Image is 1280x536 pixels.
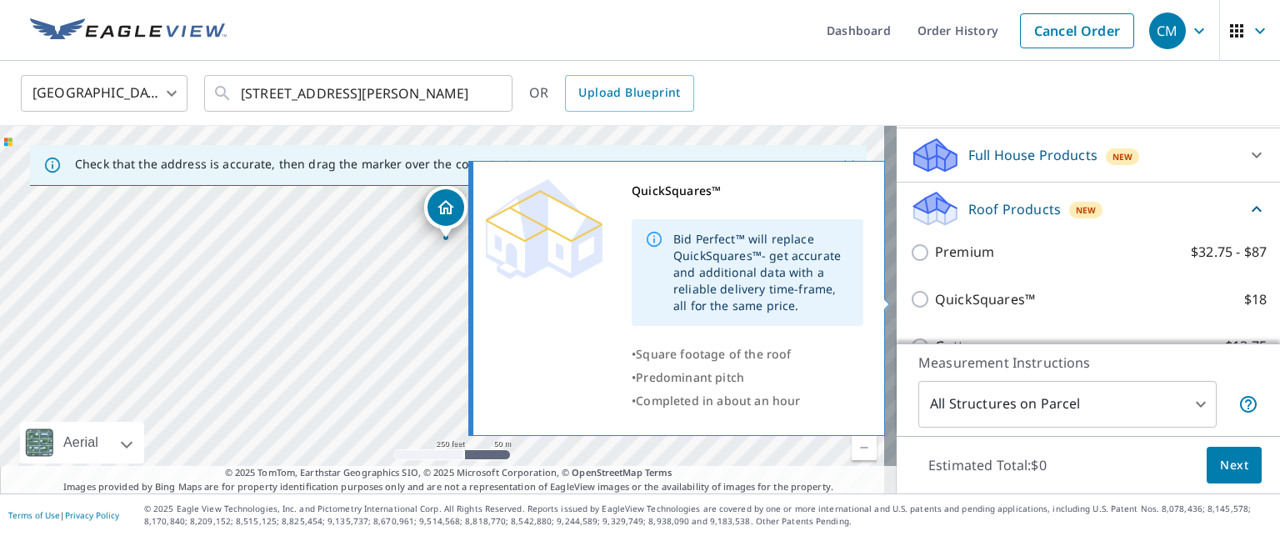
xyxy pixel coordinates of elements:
a: Upload Blueprint [565,75,693,112]
p: $32.75 - $87 [1191,242,1267,263]
div: Dropped pin, building 1, Residential property, 2718 W Hickory Dr Anderson, IN 46013 [424,186,467,238]
a: Cancel Order [1020,13,1134,48]
img: Premium [486,179,602,279]
div: • [632,366,863,389]
span: Predominant pitch [636,369,744,385]
div: • [632,389,863,413]
img: EV Logo [30,18,227,43]
p: Estimated Total: $0 [915,447,1060,483]
p: © 2025 Eagle View Technologies, Inc. and Pictometry International Corp. All Rights Reserved. Repo... [144,503,1272,528]
div: OR [529,75,694,112]
div: Full House ProductsNew [910,135,1267,175]
a: Privacy Policy [65,509,119,521]
span: New [1112,150,1133,163]
p: Gutter [935,336,977,357]
span: Your report will include each building or structure inside the parcel boundary. In some cases, du... [1238,394,1258,414]
div: All Structures on Parcel [918,381,1217,428]
p: Premium [935,242,994,263]
a: Terms of Use [8,509,60,521]
p: Roof Products [968,199,1061,219]
p: Check that the address is accurate, then drag the marker over the correct structure. [75,157,555,172]
span: New [1076,203,1097,217]
div: Aerial [20,422,144,463]
div: Aerial [58,422,103,463]
button: Next [1207,447,1262,484]
p: $18 [1244,289,1267,310]
input: Search by address or latitude-longitude [241,70,478,117]
span: Completed in about an hour [636,393,800,408]
a: OpenStreetMap [572,466,642,478]
span: © 2025 TomTom, Earthstar Geographics SIO, © 2025 Microsoft Corporation, © [225,466,672,480]
span: Square footage of the roof [636,346,791,362]
p: Full House Products [968,145,1097,165]
div: • [632,343,863,366]
p: | [8,510,119,520]
p: Measurement Instructions [918,353,1258,373]
p: $13.75 [1225,336,1267,357]
div: QuickSquares™ [632,179,863,203]
div: [GEOGRAPHIC_DATA] [21,70,187,117]
button: Close [838,154,860,176]
p: QuickSquares™ [935,289,1035,310]
a: Terms [645,466,672,478]
span: Next [1220,455,1248,476]
span: Upload Blueprint [578,83,680,103]
div: Roof ProductsNew [910,189,1267,228]
div: CM [1149,13,1186,49]
div: Bid Perfect™ will replace QuickSquares™- get accurate and additional data with a reliable deliver... [673,224,850,321]
a: Current Level 17, Zoom Out [852,435,877,460]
